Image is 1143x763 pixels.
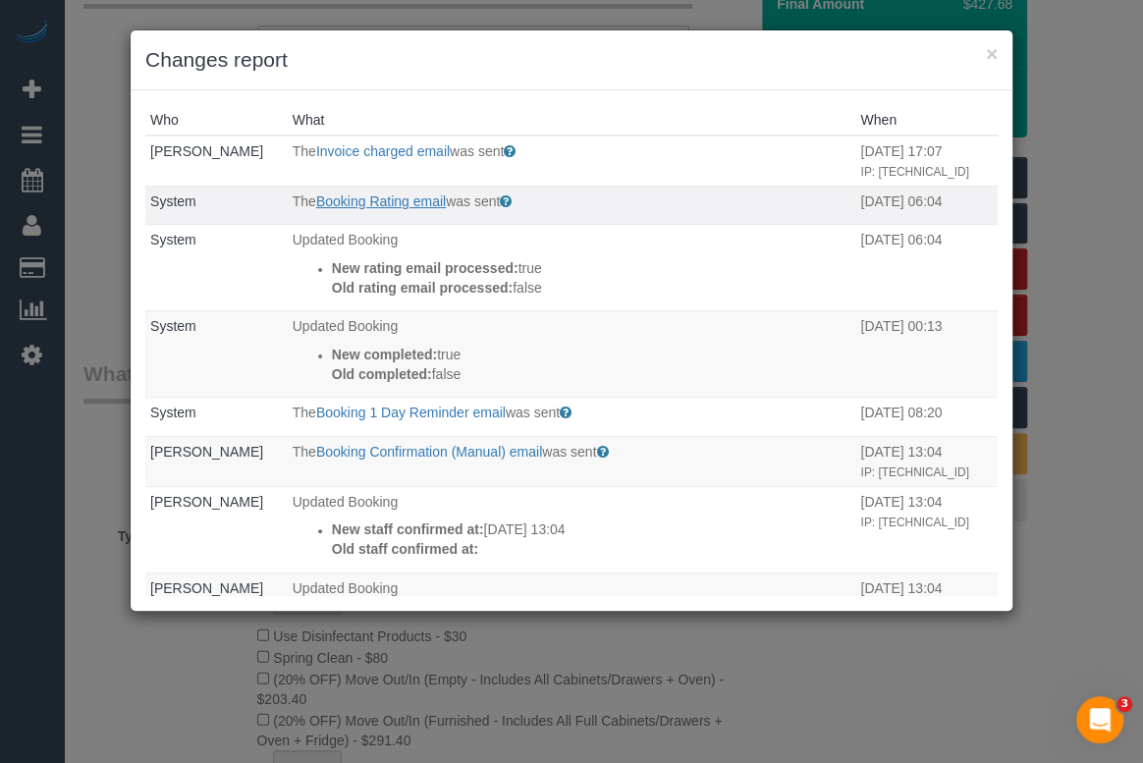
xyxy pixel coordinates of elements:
[332,345,851,364] p: true
[288,398,856,437] td: What
[293,494,398,510] span: Updated Booking
[145,186,288,225] td: Who
[855,225,998,311] td: When
[293,580,398,596] span: Updated Booking
[293,444,316,460] span: The
[150,143,263,159] a: [PERSON_NAME]
[288,436,856,486] td: What
[145,311,288,398] td: Who
[150,405,196,420] a: System
[855,136,998,186] td: When
[131,30,1012,611] sui-modal: Changes report
[145,486,288,572] td: Who
[316,143,450,159] a: Invoice charged email
[855,436,998,486] td: When
[542,444,596,460] span: was sent
[855,311,998,398] td: When
[860,165,968,179] small: IP: [TECHNICAL_ID]
[332,541,478,557] strong: Old staff confirmed at:
[150,444,263,460] a: [PERSON_NAME]
[150,232,196,247] a: System
[145,45,998,75] h3: Changes report
[293,318,398,334] span: Updated Booking
[288,225,856,311] td: What
[145,225,288,311] td: Who
[855,572,998,659] td: When
[450,143,504,159] span: was sent
[855,105,998,136] th: When
[986,43,998,64] button: ×
[288,486,856,572] td: What
[293,193,316,209] span: The
[332,278,851,298] p: false
[145,136,288,186] td: Who
[150,318,196,334] a: System
[855,186,998,225] td: When
[150,494,263,510] a: [PERSON_NAME]
[288,311,856,398] td: What
[506,405,560,420] span: was sent
[860,516,968,529] small: IP: [TECHNICAL_ID]
[855,398,998,437] td: When
[293,232,398,247] span: Updated Booking
[332,347,437,362] strong: New completed:
[316,405,506,420] a: Booking 1 Day Reminder email
[145,105,288,136] th: Who
[316,193,446,209] a: Booking Rating email
[860,465,968,479] small: IP: [TECHNICAL_ID]
[316,444,542,460] a: Booking Confirmation (Manual) email
[145,572,288,659] td: Who
[332,519,851,539] p: [DATE] 13:04
[1076,696,1123,743] iframe: Intercom live chat
[150,193,196,209] a: System
[293,405,316,420] span: The
[288,105,856,136] th: What
[145,436,288,486] td: Who
[332,364,851,384] p: false
[150,580,263,596] a: [PERSON_NAME]
[288,136,856,186] td: What
[288,572,856,659] td: What
[1116,696,1132,712] span: 3
[855,486,998,572] td: When
[446,193,500,209] span: was sent
[288,186,856,225] td: What
[332,521,484,537] strong: New staff confirmed at:
[293,143,316,159] span: The
[332,366,432,382] strong: Old completed:
[145,398,288,437] td: Who
[332,258,851,278] p: true
[332,280,513,296] strong: Old rating email processed:
[332,260,518,276] strong: New rating email processed:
